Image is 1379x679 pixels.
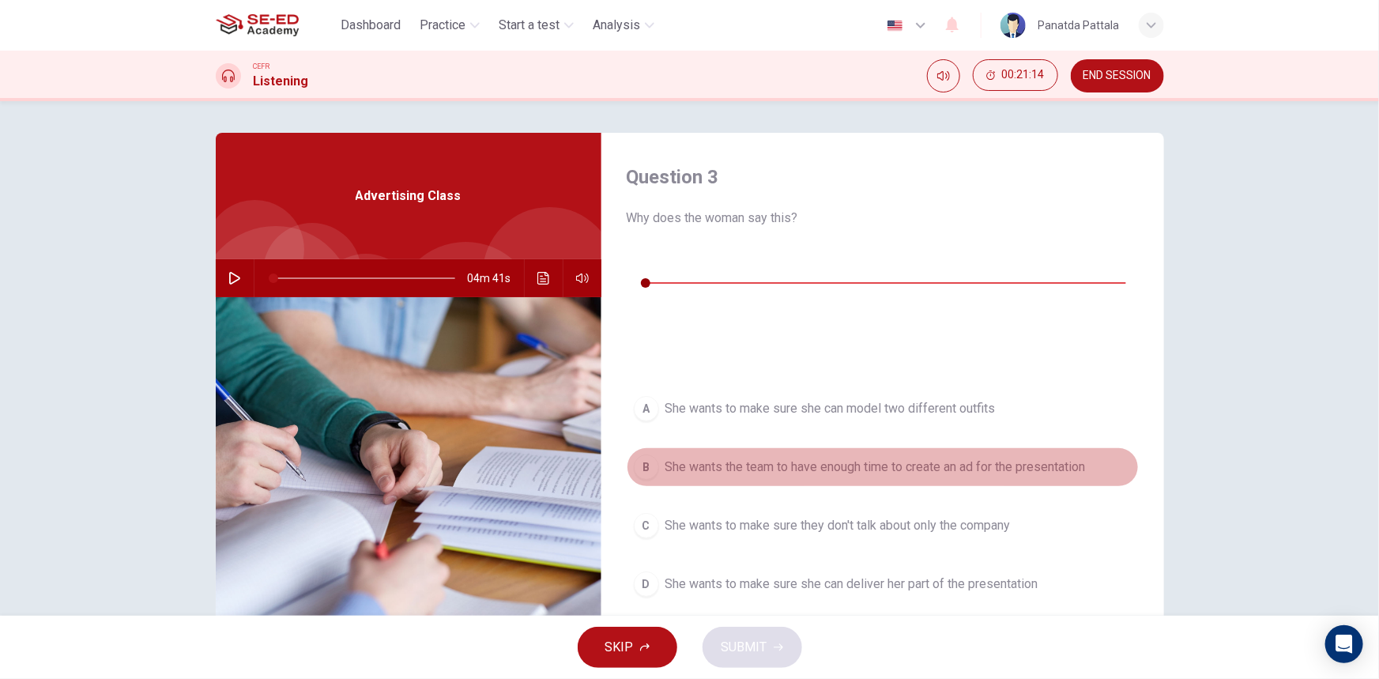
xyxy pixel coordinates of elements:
[634,396,659,421] div: A
[492,11,580,40] button: Start a test
[973,59,1058,92] div: Hide
[254,72,309,91] h1: Listening
[627,294,1139,307] span: 00m 19s
[216,9,299,41] img: SE-ED Academy logo
[334,11,407,40] button: Dashboard
[627,447,1139,487] button: BShe wants the team to have enough time to create an ad for the presentation
[1325,625,1363,663] div: Open Intercom Messenger
[499,16,560,35] span: Start a test
[665,516,1011,535] span: She wants to make sure they don't talk about only the company
[973,59,1058,91] button: 00:21:14
[634,571,659,597] div: D
[665,458,1086,477] span: She wants the team to have enough time to create an ad for the presentation
[627,506,1139,545] button: CShe wants to make sure they don't talk about only the company
[634,455,659,480] div: B
[578,627,677,668] button: SKIP
[1000,13,1026,38] img: Profile picture
[627,389,1139,428] button: AShe wants to make sure she can model two different outfits
[627,209,1139,228] span: Why does the woman say this?
[468,259,524,297] span: 04m 41s
[1002,69,1045,81] span: 00:21:14
[413,11,486,40] button: Practice
[927,59,960,92] div: Mute
[531,259,556,297] button: Click to see the audio transcription
[216,9,335,41] a: SE-ED Academy logo
[665,399,996,418] span: She wants to make sure she can model two different outfits
[885,20,905,32] img: en
[665,575,1038,594] span: She wants to make sure she can deliver her part of the presentation
[627,164,1139,190] h4: Question 3
[1071,59,1164,92] button: END SESSION
[605,636,634,658] span: SKIP
[1083,70,1151,82] span: END SESSION
[254,61,270,72] span: CEFR
[586,11,661,40] button: Analysis
[627,307,652,332] button: Click to see the audio transcription
[634,513,659,538] div: C
[1038,16,1120,35] div: Panatda Pattala
[356,187,462,206] span: Advertising Class
[341,16,401,35] span: Dashboard
[420,16,465,35] span: Practice
[627,564,1139,604] button: DShe wants to make sure she can deliver her part of the presentation
[593,16,640,35] span: Analysis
